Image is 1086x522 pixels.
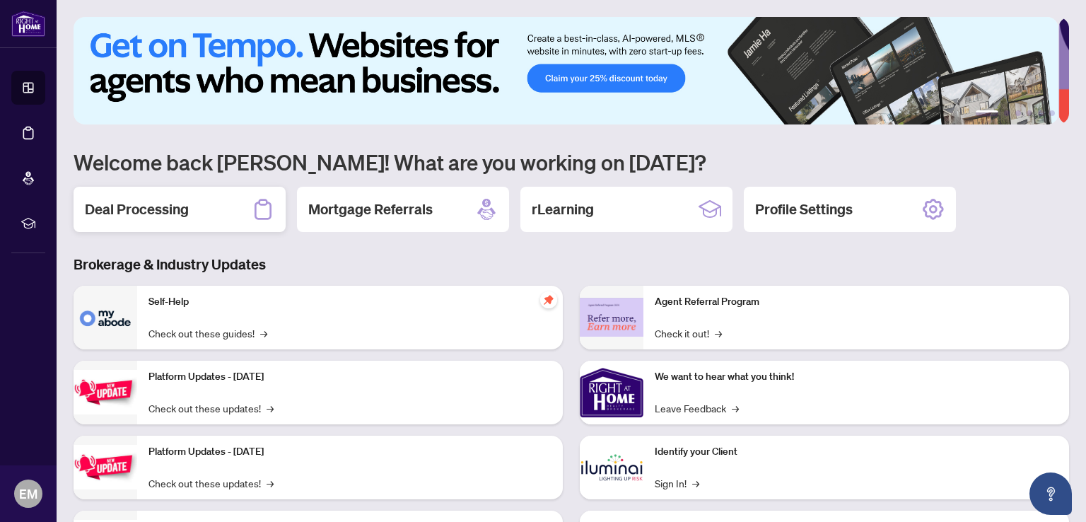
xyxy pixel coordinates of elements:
img: Slide 0 [74,17,1058,124]
a: Check it out!→ [655,325,722,341]
a: Check out these updates!→ [148,400,274,416]
h1: Welcome back [PERSON_NAME]! What are you working on [DATE]? [74,149,1069,175]
h2: Mortgage Referrals [308,199,433,219]
span: pushpin [540,291,557,308]
span: → [732,400,739,416]
p: Identify your Client [655,444,1058,460]
img: Agent Referral Program [580,298,643,337]
button: 2 [1004,110,1010,116]
a: Check out these guides!→ [148,325,267,341]
span: → [715,325,722,341]
img: Self-Help [74,286,137,349]
h2: Deal Processing [85,199,189,219]
img: Identify your Client [580,436,643,499]
p: Platform Updates - [DATE] [148,369,551,385]
button: 6 [1049,110,1055,116]
span: → [267,475,274,491]
p: Self-Help [148,294,551,310]
button: 3 [1015,110,1021,116]
img: Platform Updates - July 8, 2025 [74,445,137,489]
button: 1 [976,110,998,116]
a: Leave Feedback→ [655,400,739,416]
a: Check out these updates!→ [148,475,274,491]
span: → [267,400,274,416]
a: Sign In!→ [655,475,699,491]
h2: Profile Settings [755,199,853,219]
h2: rLearning [532,199,594,219]
span: → [260,325,267,341]
p: Agent Referral Program [655,294,1058,310]
img: Platform Updates - July 21, 2025 [74,370,137,414]
p: Platform Updates - [DATE] [148,444,551,460]
img: logo [11,11,45,37]
p: We want to hear what you think! [655,369,1058,385]
img: We want to hear what you think! [580,361,643,424]
h3: Brokerage & Industry Updates [74,255,1069,274]
button: Open asap [1029,472,1072,515]
span: → [692,475,699,491]
span: EM [19,484,37,504]
button: 5 [1038,110,1044,116]
button: 4 [1027,110,1032,116]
